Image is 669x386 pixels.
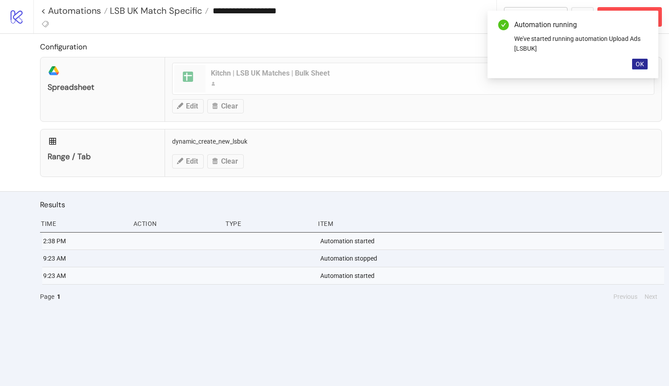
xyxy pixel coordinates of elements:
[514,34,648,53] div: We've started running automation Upload Ads [LSBUK]
[317,215,662,232] div: Item
[597,7,662,27] button: Abort Run
[225,215,311,232] div: Type
[40,41,662,52] h2: Configuration
[632,59,648,69] button: OK
[40,199,662,210] h2: Results
[514,20,648,30] div: Automation running
[42,250,129,267] div: 9:23 AM
[42,267,129,284] div: 9:23 AM
[319,250,664,267] div: Automation stopped
[319,267,664,284] div: Automation started
[642,292,660,302] button: Next
[611,292,640,302] button: Previous
[54,292,63,302] button: 1
[504,7,568,27] button: To Builder
[571,7,594,27] button: ...
[636,60,644,68] span: OK
[498,20,509,30] span: check-circle
[108,6,209,15] a: LSB UK Match Specific
[108,5,202,16] span: LSB UK Match Specific
[40,215,126,232] div: Time
[319,233,664,249] div: Automation started
[133,215,219,232] div: Action
[42,233,129,249] div: 2:38 PM
[40,292,54,302] span: Page
[41,6,108,15] a: < Automations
